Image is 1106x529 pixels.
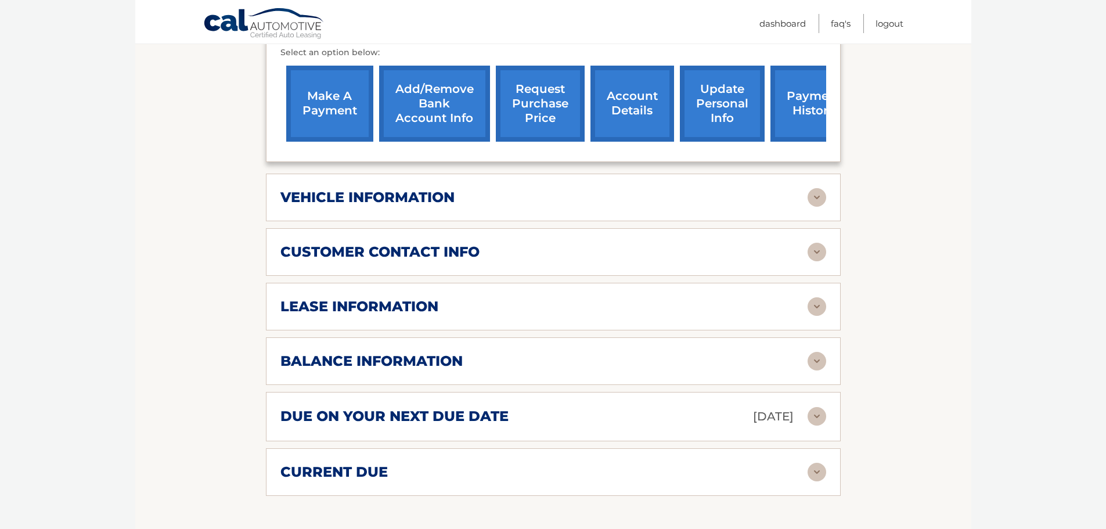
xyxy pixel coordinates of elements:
p: Select an option below: [280,46,826,60]
h2: due on your next due date [280,408,509,425]
a: FAQ's [831,14,851,33]
a: request purchase price [496,66,585,142]
h2: vehicle information [280,189,455,206]
img: accordion-rest.svg [808,463,826,481]
a: account details [590,66,674,142]
a: Add/Remove bank account info [379,66,490,142]
h2: customer contact info [280,243,480,261]
img: accordion-rest.svg [808,188,826,207]
h2: lease information [280,298,438,315]
img: accordion-rest.svg [808,243,826,261]
a: Logout [876,14,903,33]
h2: balance information [280,352,463,370]
a: Cal Automotive [203,8,325,41]
a: update personal info [680,66,765,142]
a: make a payment [286,66,373,142]
a: payment history [770,66,858,142]
img: accordion-rest.svg [808,352,826,370]
img: accordion-rest.svg [808,297,826,316]
p: [DATE] [753,406,794,427]
h2: current due [280,463,388,481]
img: accordion-rest.svg [808,407,826,426]
a: Dashboard [759,14,806,33]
